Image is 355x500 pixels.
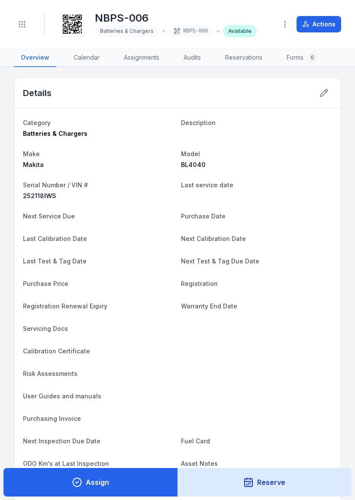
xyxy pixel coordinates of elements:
h2: Details [23,87,52,99]
button: Reserve [177,468,352,497]
span: Last Test & Tag Date [23,257,87,265]
span: Next Inspection Due Date [23,437,100,445]
span: Fuel Card [181,437,210,445]
a: Reservations [218,49,269,67]
span: Registration [181,280,218,287]
span: Makita [23,161,44,168]
span: Next Calibration Date [181,235,246,242]
a: Calendar [67,49,106,67]
span: Registration Renewal Expiry [23,302,107,310]
a: Audits [177,49,208,67]
span: Last Calibration Date [23,235,87,242]
span: ODO Km's at Last Inspection [23,460,109,467]
span: Risk Assessments [23,370,77,377]
span: 252118IWS [23,192,56,199]
span: Make [23,150,40,157]
span: User Guides and manuals [23,392,101,400]
button: Assign [3,468,178,497]
span: Batteries & Chargers [100,28,154,34]
span: Next Service Due [23,212,75,220]
button: Actions [297,16,341,32]
span: Category [23,119,51,126]
span: Model [181,150,200,157]
span: Calibration Certificate [23,347,90,355]
span: Next Test & Tag Due Date [181,257,259,265]
h1: NBPS-006 [95,11,257,25]
span: Purchase Price [23,280,68,287]
span: BL4040 [181,161,206,168]
div: Available [223,25,257,37]
div: NBPS-006 [168,25,213,37]
span: Serial Number / VIN # [23,181,88,189]
span: Description [181,119,216,126]
span: Purchase Date [181,212,226,220]
div: 0 [307,52,317,63]
span: Servicing Docs [23,325,68,332]
span: Purchasing Invoice [23,415,81,422]
a: Forms0 [280,49,324,67]
span: Last service date [181,181,233,189]
a: Overview [14,49,56,67]
a: Assignments [117,49,166,67]
span: Asset Notes [181,460,218,467]
span: Warranty End Date [181,302,237,310]
button: Toggle navigation [14,16,30,32]
span: Batteries & Chargers [23,130,87,137]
